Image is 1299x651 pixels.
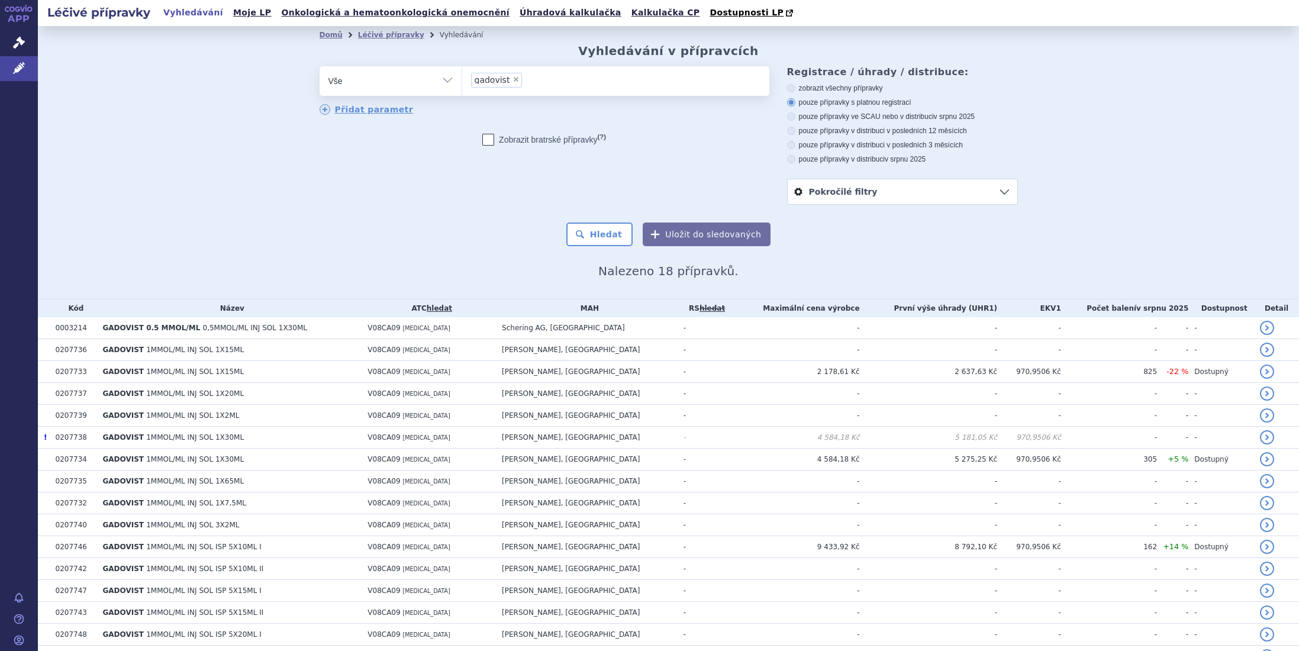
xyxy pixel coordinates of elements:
[516,5,625,21] a: Úhradová kalkulačka
[427,304,452,312] a: hledat
[1061,536,1157,558] td: 162
[102,389,144,398] span: GADOVIST
[102,499,144,507] span: GADOVIST
[1166,367,1188,376] span: -22 %
[860,492,997,514] td: -
[997,514,1061,536] td: -
[50,514,97,536] td: 0207740
[1260,518,1274,532] a: detail
[860,361,997,383] td: 2 637,63 Kč
[1157,339,1188,361] td: -
[1260,540,1274,554] a: detail
[50,449,97,470] td: 0207734
[997,580,1061,602] td: -
[787,112,1018,121] label: pouze přípravky ve SCAU nebo v distribuci
[102,411,144,420] span: GADOVIST
[1260,430,1274,444] a: detail
[678,492,731,514] td: -
[1260,605,1274,620] a: detail
[678,361,731,383] td: -
[1061,558,1157,580] td: -
[278,5,513,21] a: Onkologická a hematoonkologická onemocnění
[1260,452,1274,466] a: detail
[358,31,424,39] a: Léčivé přípravky
[787,83,1018,93] label: zobrazit všechny přípravky
[50,580,97,602] td: 0207747
[1157,405,1188,427] td: -
[146,565,263,573] span: 1MMOL/ML INJ SOL ISP 5X10ML II
[730,558,859,580] td: -
[1188,427,1254,449] td: -
[320,104,414,115] a: Přidat parametr
[1188,317,1254,339] td: -
[496,514,678,536] td: [PERSON_NAME], [GEOGRAPHIC_DATA]
[997,427,1061,449] td: 970,9506 Kč
[885,155,926,163] span: v srpnu 2025
[1157,624,1188,646] td: -
[1061,624,1157,646] td: -
[512,76,520,83] span: ×
[1188,624,1254,646] td: -
[860,624,997,646] td: -
[146,433,244,441] span: 1MMOL/ML INJ SOL 1X30ML
[997,405,1061,427] td: -
[482,134,606,146] label: Zobrazit bratrské přípravky
[368,565,400,573] span: V08CA09
[997,536,1061,558] td: 970,9506 Kč
[496,492,678,514] td: [PERSON_NAME], [GEOGRAPHIC_DATA]
[678,580,731,602] td: -
[678,558,731,580] td: -
[368,630,400,639] span: V08CA09
[1061,317,1157,339] td: -
[997,317,1061,339] td: -
[50,361,97,383] td: 0207733
[146,543,262,551] span: 1MMOL/ML INJ SOL ISP 5X10ML I
[1260,496,1274,510] a: detail
[1061,299,1189,317] th: Počet balení
[1188,558,1254,580] td: -
[628,5,704,21] a: Kalkulačka CP
[730,361,859,383] td: 2 178,61 Kč
[1260,386,1274,401] a: detail
[146,499,246,507] span: 1MMOL/ML INJ SOL 1X7,5ML
[1260,562,1274,576] a: detail
[496,449,678,470] td: [PERSON_NAME], [GEOGRAPHIC_DATA]
[496,427,678,449] td: [PERSON_NAME], [GEOGRAPHIC_DATA]
[997,558,1061,580] td: -
[1260,365,1274,379] a: detail
[496,361,678,383] td: [PERSON_NAME], [GEOGRAPHIC_DATA]
[102,543,144,551] span: GADOVIST
[1061,405,1157,427] td: -
[38,4,160,21] h2: Léčivé přípravky
[860,536,997,558] td: 8 792,10 Kč
[678,602,731,624] td: -
[496,624,678,646] td: [PERSON_NAME], [GEOGRAPHIC_DATA]
[1188,405,1254,427] td: -
[50,405,97,427] td: 0207739
[1061,427,1157,449] td: -
[402,347,450,353] span: [MEDICAL_DATA]
[1061,470,1157,492] td: -
[402,325,450,331] span: [MEDICAL_DATA]
[1157,470,1188,492] td: -
[102,608,144,617] span: GADOVIST
[730,492,859,514] td: -
[710,8,784,17] span: Dostupnosti LP
[50,492,97,514] td: 0207732
[496,602,678,624] td: [PERSON_NAME], [GEOGRAPHIC_DATA]
[1061,383,1157,405] td: -
[1254,299,1299,317] th: Detail
[788,179,1017,204] a: Pokročilé filtry
[578,44,759,58] h2: Vyhledávání v přípravcích
[50,299,97,317] th: Kód
[643,223,771,246] button: Uložit do sledovaných
[678,427,731,449] td: -
[102,586,144,595] span: GADOVIST
[146,477,244,485] span: 1MMOL/ML INJ SOL 1X65ML
[1260,408,1274,423] a: detail
[997,449,1061,470] td: 970,9506 Kč
[475,76,510,84] span: gadovist
[1188,602,1254,624] td: -
[1136,304,1188,312] span: v srpnu 2025
[496,536,678,558] td: [PERSON_NAME], [GEOGRAPHIC_DATA]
